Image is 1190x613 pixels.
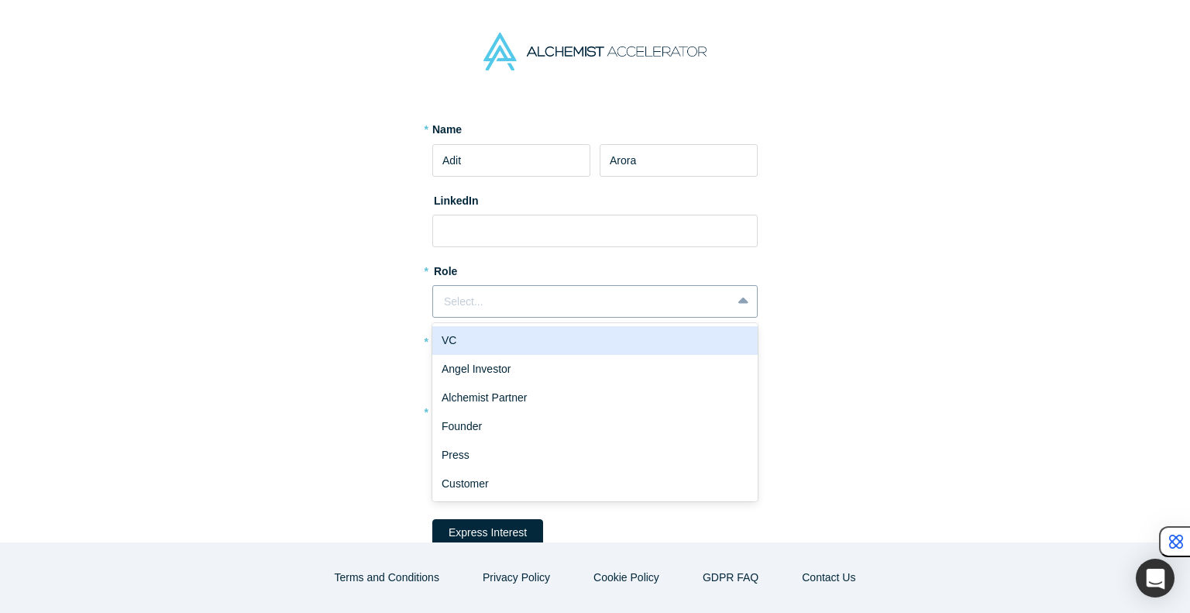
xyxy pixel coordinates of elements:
[444,294,721,310] div: Select...
[466,564,566,591] button: Privacy Policy
[432,122,462,138] label: Name
[432,144,590,177] input: First Name
[432,326,758,355] div: VC
[432,258,758,280] label: Role
[786,564,872,591] button: Contact Us
[432,441,758,470] div: Press
[432,412,758,441] div: Founder
[483,33,707,71] img: Alchemist Accelerator Logo
[686,564,775,591] a: GDPR FAQ
[432,355,758,384] div: Angel Investor
[600,144,758,177] input: Last Name
[432,519,543,546] button: Express Interest
[577,564,676,591] button: Cookie Policy
[318,564,456,591] button: Terms and Conditions
[432,384,758,412] div: Alchemist Partner
[432,188,479,209] label: LinkedIn
[432,470,758,498] div: Customer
